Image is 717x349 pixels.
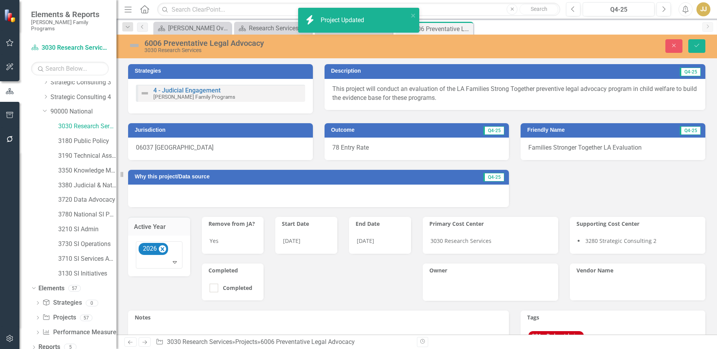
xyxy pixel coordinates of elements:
input: Search Below... [31,62,109,75]
a: Elements [38,284,64,293]
h3: Vendor Name [576,267,701,273]
span: 3030 Research Services [431,237,491,244]
h3: Owner [429,267,554,273]
a: 3710 SI Services Admin [58,255,116,263]
h3: Supporting Cost Center [576,221,701,227]
h3: Notes [135,314,505,320]
span: Q4-25 [680,68,701,76]
p: This project will conduct an evaluation of the LA Families Strong Together preventive legal advoc... [332,85,698,103]
div: Q4-25 [585,5,652,14]
h3: Description [331,68,546,74]
a: 3030 Research Services [58,122,116,131]
img: Not Defined [140,89,149,98]
a: 3030 Research Services [31,44,109,52]
h3: Friendly Name [527,127,637,133]
h3: Remove from JA? [208,221,260,227]
span: [DATE] [283,237,300,244]
div: 6006 Preventative Legal Advocacy [410,24,471,34]
h3: Primary Cost Center [429,221,554,227]
a: 3190 Technical Assistance Unit [58,152,116,161]
span: Q4-25 [680,126,701,135]
span: Yes [210,237,219,244]
button: Search [519,4,558,15]
a: 3350 Knowledge Management [58,166,116,175]
div: 6006 Preventative Legal Advocacy [144,39,451,47]
div: Remove 2026 [159,245,166,253]
a: [PERSON_NAME] Overview [155,23,229,33]
span: [DATE] [357,237,374,244]
div: 0 [86,300,98,306]
a: Research Services Dashboard [236,23,310,33]
img: Not Defined [128,39,141,52]
h3: Strategies [135,68,309,74]
span: Q4-25 [483,126,504,135]
h3: End Date [356,221,407,227]
img: ClearPoint Strategy [4,9,17,23]
a: Performance Measures [42,328,119,337]
div: Project Updated [321,16,366,25]
small: [PERSON_NAME] Family Programs [31,19,109,32]
h3: Why this project/Data source [135,174,422,180]
a: Projects [235,338,257,346]
a: 3130 SI Initiatives [58,269,116,278]
a: 4 - Judicial Engagement [153,87,220,94]
div: 57 [68,285,81,291]
span: Q4-25 [483,173,504,181]
span: 06037 [GEOGRAPHIC_DATA] [136,144,214,151]
div: 6006 Preventative Legal Advocacy [260,338,355,346]
h3: Start Date [282,221,333,227]
a: Strategic Consulting 4 [50,93,116,102]
div: 57 [80,314,92,321]
h3: Active Year [134,223,184,230]
h3: Tags [527,314,701,320]
a: 3030 Research Services [167,338,232,346]
a: 3380 Judicial & National Engage [58,181,116,190]
span: Search [531,6,547,12]
span: SG1 – Reduce/el...ion [528,331,584,341]
a: 90000 National [50,107,116,116]
a: 3730 SI Operations [58,240,116,249]
a: Strategies [42,298,82,307]
small: [PERSON_NAME] Family Programs [153,94,235,100]
div: 2026 [141,243,158,255]
div: Research Services Dashboard [249,23,310,33]
div: 3030 Research Services [144,47,451,53]
span: 3280 Strategic Consulting 2 [585,237,656,244]
span: Families Stronger Together LA Evaluation [528,144,642,151]
h3: Outcome [331,127,422,133]
a: 3210 SI Admin [58,225,116,234]
a: Projects [42,313,76,322]
a: Strategic Consulting 3 [50,78,116,87]
div: » » [156,338,411,347]
span: 78 Entry Rate [332,144,369,151]
a: 3180 Public Policy [58,137,116,146]
span: Elements & Reports [31,10,109,19]
input: Search ClearPoint... [157,3,560,16]
button: JJ [696,2,710,16]
button: close [411,11,416,20]
h3: Completed [208,267,260,273]
a: 3780 National SI Partnerships [58,210,116,219]
div: [PERSON_NAME] Overview [168,23,229,33]
h3: Jurisdiction [135,127,309,133]
button: Q4-25 [583,2,655,16]
a: 3720 Data Advocacy [58,195,116,204]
